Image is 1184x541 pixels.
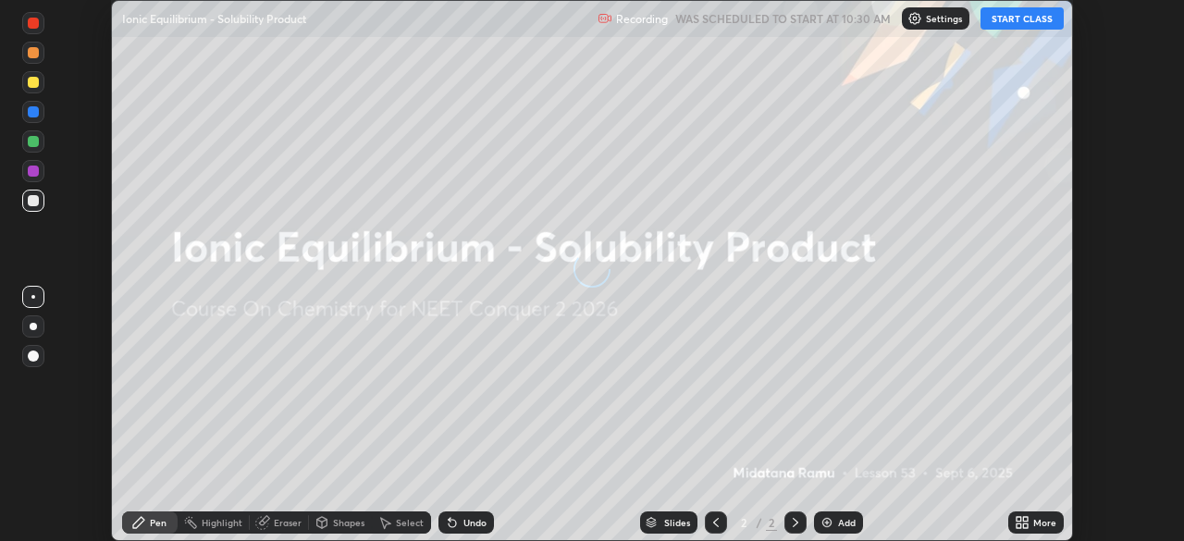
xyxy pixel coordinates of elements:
img: class-settings-icons [907,11,922,26]
div: Slides [664,518,690,527]
p: Settings [926,14,962,23]
div: Select [396,518,424,527]
div: 2 [766,514,777,531]
div: Add [838,518,856,527]
p: Ionic Equilibrium - Solubility Product [122,11,306,26]
div: Undo [463,518,487,527]
div: Pen [150,518,166,527]
img: recording.375f2c34.svg [598,11,612,26]
p: Recording [616,12,668,26]
div: / [757,517,762,528]
div: Shapes [333,518,364,527]
div: 2 [734,517,753,528]
h5: WAS SCHEDULED TO START AT 10:30 AM [675,10,891,27]
div: More [1033,518,1056,527]
div: Highlight [202,518,242,527]
div: Eraser [274,518,302,527]
button: START CLASS [980,7,1064,30]
img: add-slide-button [820,515,834,530]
